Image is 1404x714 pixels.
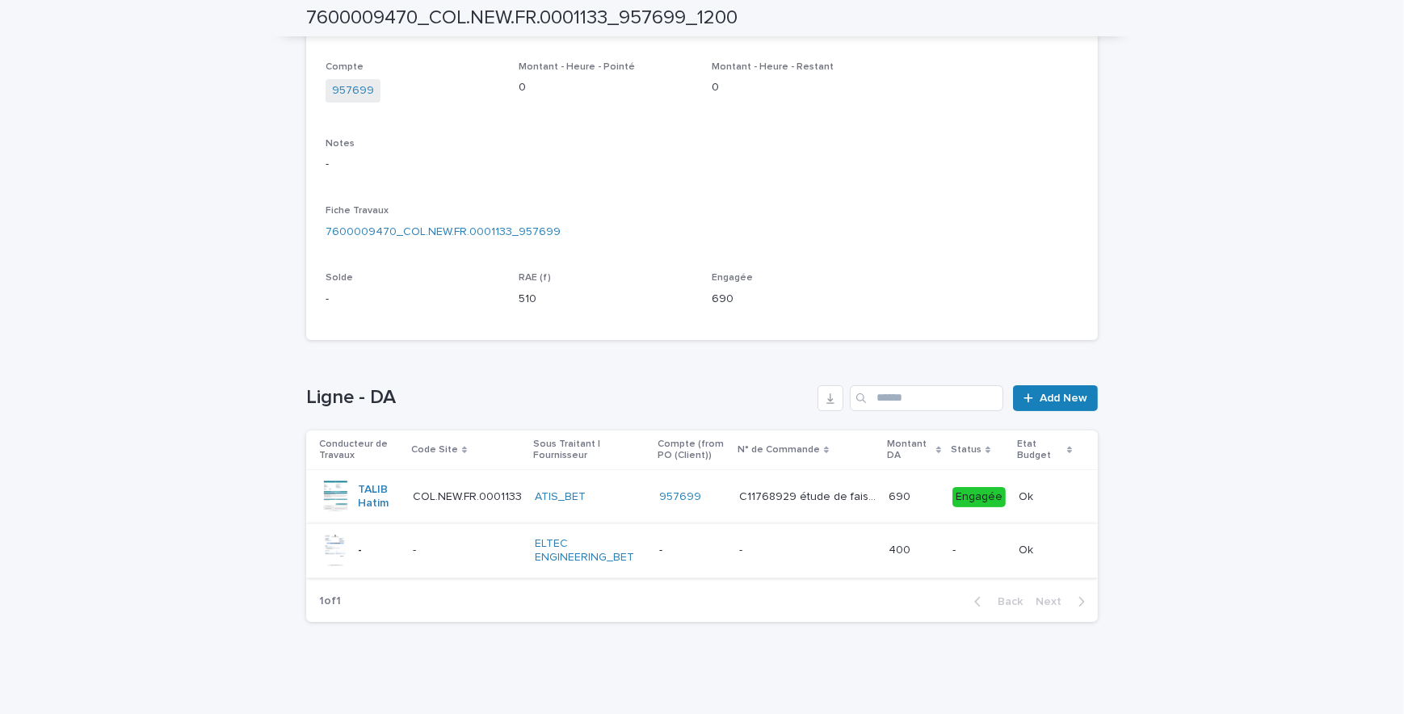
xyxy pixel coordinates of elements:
[326,139,355,149] span: Notes
[306,386,811,409] h1: Ligne - DA
[988,596,1023,607] span: Back
[712,62,834,72] span: Montant - Heure - Restant
[1019,540,1036,557] p: Ok
[658,435,728,465] p: Compte (from PO (Client))
[358,544,362,557] p: -
[306,6,738,30] h2: 7600009470_COL.NEW.FR.0001133_957699_1200
[519,62,635,72] span: Montant - Heure - Pointé
[326,62,364,72] span: Compte
[961,594,1029,609] button: Back
[519,291,692,308] p: 510
[332,82,374,99] a: 957699
[413,487,525,504] p: COL.NEW.FR.0001133
[306,582,354,621] p: 1 of 1
[889,540,914,557] p: 400
[519,273,551,283] span: RAE (f)
[326,224,561,241] a: 7600009470_COL.NEW.FR.0001133_957699
[1040,393,1087,404] span: Add New
[306,470,1098,524] tr: TALIB Hatim COL.NEW.FR.0001133COL.NEW.FR.0001133 ATIS_BET 957699 C11768929 étude de faisabilité 3...
[739,540,746,557] p: -
[889,487,914,504] p: 690
[712,273,753,283] span: Engagée
[319,435,401,465] p: Conducteur de Travaux
[413,540,419,557] p: -
[952,487,1006,507] div: Engagée
[712,291,885,308] p: 690
[533,435,648,465] p: Sous Traitant | Fournisseur
[326,273,353,283] span: Solde
[411,441,458,459] p: Code Site
[1019,487,1036,504] p: Ok
[712,79,885,96] p: 0
[659,544,726,557] p: -
[1013,385,1098,411] a: Add New
[738,441,820,459] p: N° de Commande
[659,490,701,504] a: 957699
[306,523,1098,577] tr: --- ELTEC ENGINEERING_BET --- 400400 -OkOk
[535,490,586,504] a: ATIS_BET
[326,206,389,216] span: Fiche Travaux
[1029,594,1098,609] button: Next
[326,291,499,308] p: -
[887,435,931,465] p: Montant DA
[1017,435,1063,465] p: Etat Budget
[951,441,982,459] p: Status
[850,385,1003,411] input: Search
[952,544,1006,557] p: -
[535,537,646,565] a: ELTEC ENGINEERING_BET
[358,483,400,510] a: TALIB Hatim
[1036,596,1071,607] span: Next
[519,79,692,96] p: 0
[739,487,880,504] p: C11768929 étude de faisabilité 300€ // C11768808 MAJ NDC 390€
[326,156,1078,173] p: -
